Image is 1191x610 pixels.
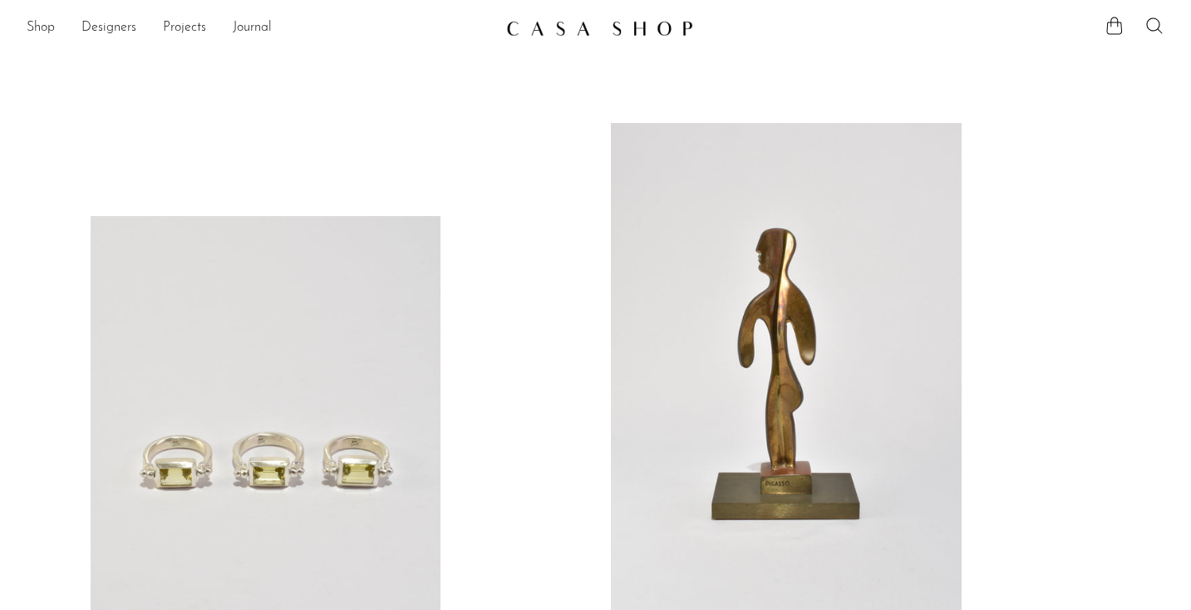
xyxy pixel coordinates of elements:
[81,17,136,39] a: Designers
[163,17,206,39] a: Projects
[233,17,272,39] a: Journal
[27,14,493,42] nav: Desktop navigation
[27,17,55,39] a: Shop
[27,14,493,42] ul: NEW HEADER MENU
